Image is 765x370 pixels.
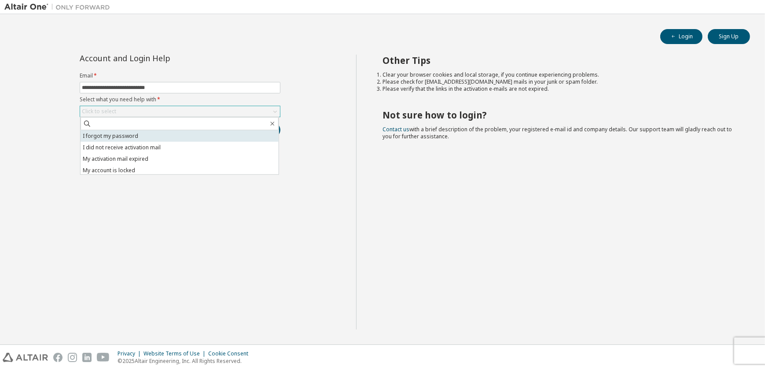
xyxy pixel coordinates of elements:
[383,85,735,92] li: Please verify that the links in the activation e-mails are not expired.
[383,126,732,140] span: with a brief description of the problem, your registered e-mail id and company details. Our suppo...
[81,130,279,142] li: I forgot my password
[660,29,702,44] button: Login
[4,3,114,11] img: Altair One
[143,350,208,357] div: Website Terms of Use
[80,55,240,62] div: Account and Login Help
[383,109,735,121] h2: Not sure how to login?
[383,126,410,133] a: Contact us
[82,353,92,362] img: linkedin.svg
[82,108,116,115] div: Click to select
[708,29,750,44] button: Sign Up
[208,350,254,357] div: Cookie Consent
[118,350,143,357] div: Privacy
[383,78,735,85] li: Please check for [EMAIL_ADDRESS][DOMAIN_NAME] mails in your junk or spam folder.
[383,71,735,78] li: Clear your browser cookies and local storage, if you continue experiencing problems.
[383,55,735,66] h2: Other Tips
[80,72,280,79] label: Email
[80,96,280,103] label: Select what you need help with
[97,353,110,362] img: youtube.svg
[3,353,48,362] img: altair_logo.svg
[68,353,77,362] img: instagram.svg
[80,106,280,117] div: Click to select
[53,353,63,362] img: facebook.svg
[118,357,254,365] p: © 2025 Altair Engineering, Inc. All Rights Reserved.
